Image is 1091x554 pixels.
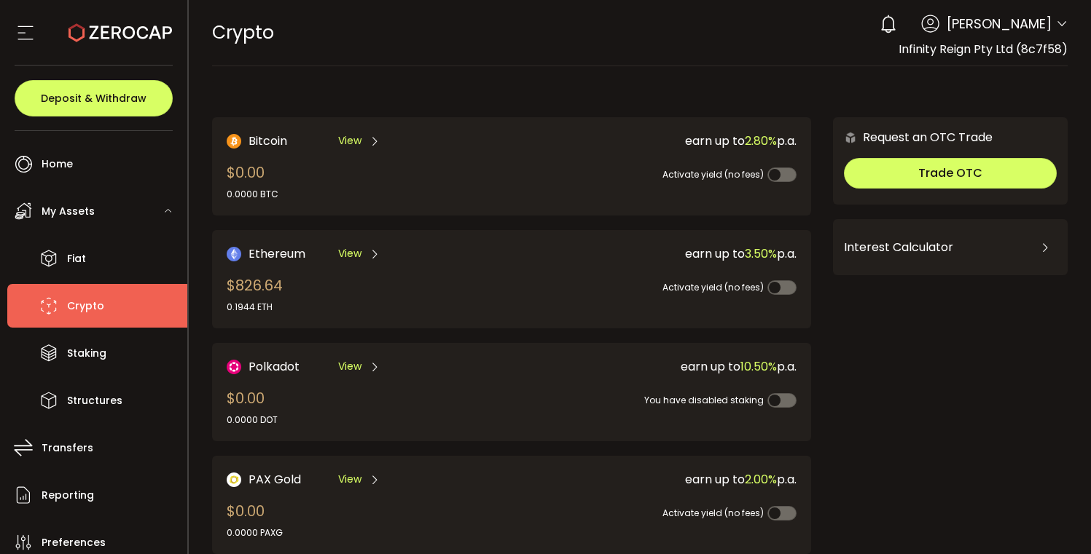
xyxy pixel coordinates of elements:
span: Transfers [42,438,93,459]
div: $0.00 [227,500,283,539]
span: View [338,472,361,487]
span: Trade OTC [918,165,982,181]
span: My Assets [42,201,95,222]
span: Activate yield (no fees) [662,507,764,519]
button: Deposit & Withdraw [15,80,173,116]
div: 0.0000 DOT [227,413,278,427]
span: View [338,133,361,149]
img: Bitcoin [227,134,241,149]
div: earn up to p.a. [512,132,796,150]
div: 0.0000 BTC [227,188,278,201]
span: Deposit & Withdraw [41,93,146,103]
span: [PERSON_NAME] [947,14,1052,33]
span: Polkadot [249,357,300,376]
span: PAX Gold [249,470,301,488]
span: Staking [67,343,106,364]
div: $0.00 [227,387,278,427]
span: Activate yield (no fees) [662,168,764,181]
img: Ethereum [227,247,241,261]
span: Infinity Reign Pty Ltd (8c7f58) [899,41,1068,58]
span: Home [42,154,73,175]
div: earn up to p.a. [512,470,796,488]
span: 2.00% [745,471,777,488]
span: 3.50% [745,245,777,262]
div: Interest Calculator [844,230,1057,265]
span: View [338,246,361,261]
span: Reporting [42,485,94,506]
div: 0.0000 PAXG [227,526,283,539]
span: Activate yield (no fees) [662,281,764,293]
div: 0.1944 ETH [227,301,283,314]
span: Fiat [67,248,86,269]
button: Trade OTC [844,158,1057,189]
div: $826.64 [227,274,283,314]
div: earn up to p.a. [512,245,796,263]
span: You have disabled staking [644,394,764,406]
img: DOT [227,360,241,374]
span: View [338,359,361,374]
span: Structures [67,390,122,411]
div: earn up to p.a. [512,357,796,376]
span: 10.50% [740,358,777,375]
div: Request an OTC Trade [833,128,993,146]
span: Crypto [67,296,104,317]
div: $0.00 [227,162,278,201]
img: 6nGpN7MZ9FLuBP83NiajKbTRY4UzlzQtBKtCrLLspmCkSvCZHBKvY3NxgQaT5JnOQREvtQ257bXeeSTueZfAPizblJ+Fe8JwA... [844,131,857,144]
span: Bitcoin [249,132,287,150]
img: PAX Gold [227,472,241,487]
span: 2.80% [745,132,777,149]
span: Crypto [212,20,274,45]
iframe: Chat Widget [1018,484,1091,554]
span: Ethereum [249,245,305,263]
span: Preferences [42,532,106,553]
